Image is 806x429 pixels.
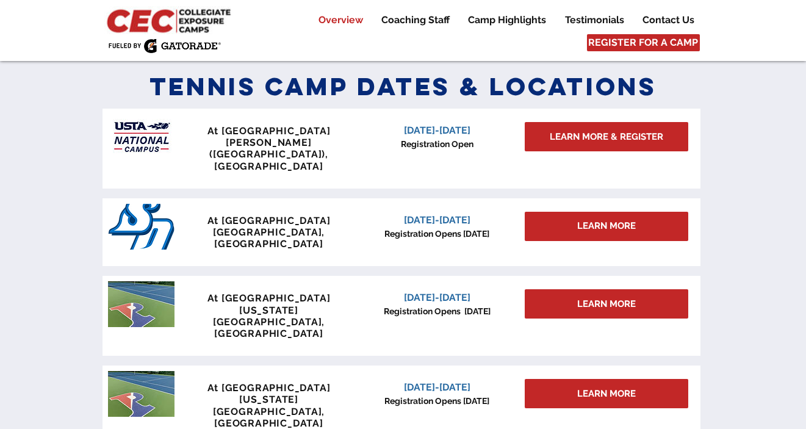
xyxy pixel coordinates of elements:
[577,388,636,400] span: LEARN MORE
[404,292,470,303] span: [DATE]-[DATE]
[384,396,489,406] span: Registration Opens [DATE]
[372,13,458,27] a: Coaching Staff
[207,382,331,405] span: At [GEOGRAPHIC_DATA][US_STATE]
[462,13,552,27] p: Camp Highlights
[525,212,688,241] div: LEARN MORE
[577,298,636,311] span: LEARN MORE
[309,13,372,27] a: Overview
[108,114,175,160] img: USTA Campus image_edited.jpg
[559,13,630,27] p: Testimonials
[384,306,491,316] span: Registration Opens [DATE]
[384,229,489,239] span: Registration Opens [DATE]
[587,34,700,51] a: REGISTER FOR A CAMP
[108,281,175,327] img: penn tennis courts with logo.jpeg
[375,13,456,27] p: Coaching Staff
[556,13,633,27] a: Testimonials
[550,131,663,143] span: LEARN MORE & REGISTER
[401,139,473,149] span: Registration Open
[404,124,470,136] span: [DATE]-[DATE]
[404,214,470,226] span: [DATE]-[DATE]
[207,292,331,315] span: At [GEOGRAPHIC_DATA][US_STATE]
[312,13,369,27] p: Overview
[149,71,657,102] span: Tennis Camp Dates & Locations
[577,220,636,233] span: LEARN MORE
[213,226,325,250] span: [GEOGRAPHIC_DATA], [GEOGRAPHIC_DATA]
[104,6,236,34] img: CEC Logo Primary_edited.jpg
[525,122,688,151] a: LEARN MORE & REGISTER
[633,13,703,27] a: Contact Us
[209,137,328,171] span: [PERSON_NAME] ([GEOGRAPHIC_DATA]), [GEOGRAPHIC_DATA]
[525,379,688,408] a: LEARN MORE
[459,13,555,27] a: Camp Highlights
[588,36,698,49] span: REGISTER FOR A CAMP
[207,125,331,137] span: At [GEOGRAPHIC_DATA]
[108,204,175,250] img: San_Diego_Toreros_logo.png
[300,13,703,27] nav: Site
[213,316,325,339] span: [GEOGRAPHIC_DATA], [GEOGRAPHIC_DATA]
[207,215,331,226] span: At [GEOGRAPHIC_DATA]
[213,406,325,429] span: [GEOGRAPHIC_DATA], [GEOGRAPHIC_DATA]
[108,38,221,53] img: Fueled by Gatorade.png
[108,371,175,417] img: penn tennis courts with logo.jpeg
[636,13,700,27] p: Contact Us
[404,381,470,393] span: [DATE]-[DATE]
[525,289,688,319] a: LEARN MORE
